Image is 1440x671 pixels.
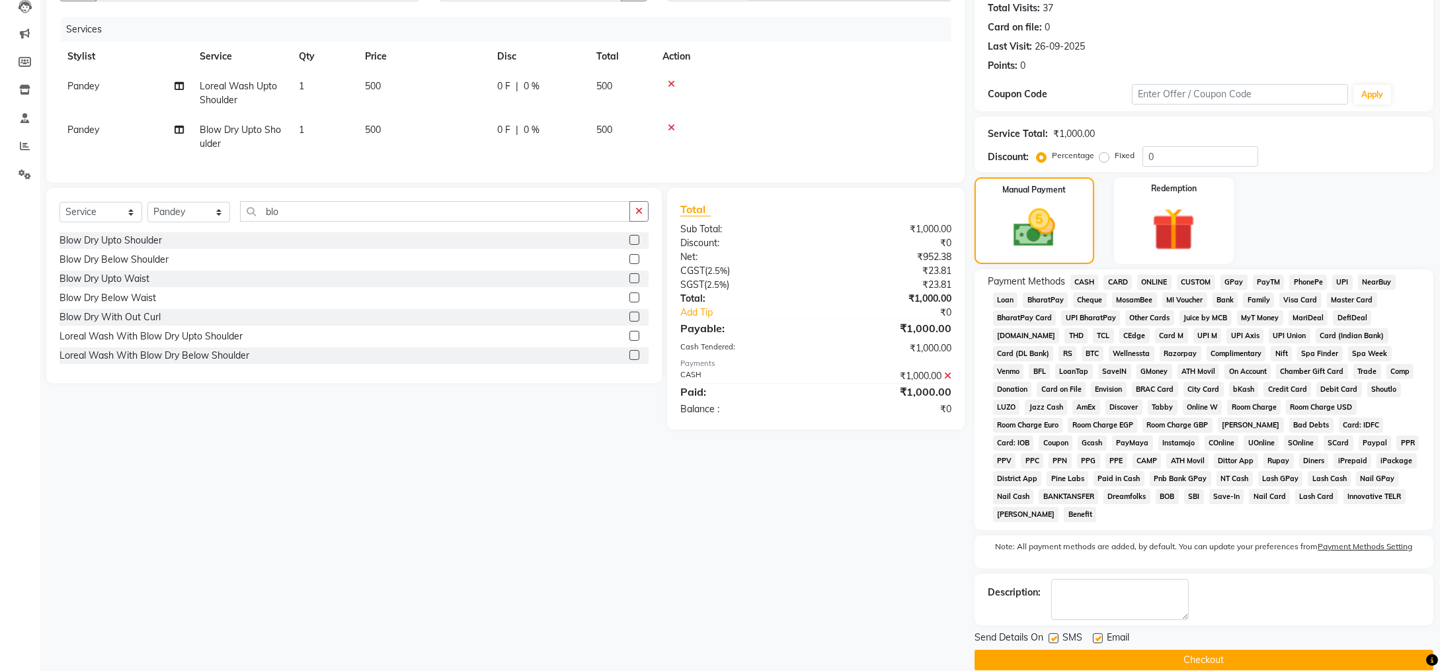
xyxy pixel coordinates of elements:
span: [PERSON_NAME] [993,507,1059,522]
span: Dreamfolks [1103,489,1150,504]
span: UPI M [1193,328,1222,343]
span: PPN [1049,453,1072,469]
span: Other Cards [1125,310,1174,326]
span: Jazz Cash [1025,400,1067,415]
span: 500 [596,80,612,92]
div: ₹23.81 [816,278,961,292]
div: Sub Total: [670,222,816,236]
span: MariDeal [1289,310,1328,326]
span: AmEx [1072,400,1100,415]
img: _cash.svg [1000,204,1068,252]
span: Chamber Gift Card [1276,364,1348,379]
span: BOB [1156,489,1179,504]
div: 0 [1045,21,1050,34]
div: ( ) [670,264,816,278]
span: Pnb Bank GPay [1150,471,1211,486]
div: 0 [1020,59,1025,73]
span: CASH [1070,275,1099,290]
div: Last Visit: [988,40,1032,54]
span: Total [680,202,711,216]
th: Price [357,42,489,71]
div: Payments [680,358,951,369]
span: Loan [993,292,1018,308]
span: PPC [1021,453,1043,469]
span: District App [993,471,1042,486]
div: ₹1,000.00 [816,369,961,383]
span: Trade [1353,364,1381,379]
span: Pandey [67,80,99,92]
span: Blow Dry Upto Shoulder [200,124,281,150]
button: Checkout [975,650,1433,670]
label: Payment Methods Setting [1318,541,1412,553]
span: SMS [1062,631,1082,647]
span: Tabby [1148,400,1178,415]
span: TCL [1093,328,1114,343]
span: Room Charge GBP [1142,418,1213,433]
span: Dittor App [1214,453,1258,469]
div: ₹1,000.00 [816,292,961,306]
span: Payment Methods [988,275,1065,289]
div: ₹1,000.00 [816,320,961,336]
span: | [516,79,518,93]
span: 0 % [524,79,540,93]
span: THD [1064,328,1088,343]
span: Loreal Wash Upto Shoulder [200,80,277,106]
span: On Account [1224,364,1271,379]
span: Razorpay [1160,346,1201,361]
span: Juice by MCB [1180,310,1232,326]
span: CGST [680,265,705,277]
span: Room Charge USD [1286,400,1357,415]
span: CEdge [1119,328,1150,343]
span: [DOMAIN_NAME] [993,328,1060,343]
div: Description: [988,586,1041,600]
label: Percentage [1052,150,1094,161]
th: Total [588,42,655,71]
span: Rupay [1263,453,1294,469]
span: Cheque [1073,292,1107,308]
span: Family [1243,292,1274,308]
span: Discover [1105,400,1142,415]
div: Coupon Code [988,87,1132,101]
input: Search or Scan [240,201,630,222]
span: 1 [299,124,304,136]
span: Bank [1213,292,1238,308]
span: bKash [1229,382,1259,397]
span: BTC [1082,346,1103,361]
span: UPI BharatPay [1061,310,1120,326]
div: Loreal Wash With Blow Dry Below Shoulder [60,349,249,363]
span: NT Cash [1217,471,1253,486]
div: Payable: [670,320,816,336]
span: CUSTOM [1177,275,1215,290]
span: Card (DL Bank) [993,346,1054,361]
span: Email [1107,631,1129,647]
span: iPrepaid [1334,453,1371,469]
span: Lash Card [1295,489,1338,504]
div: ₹23.81 [816,264,961,278]
span: CAMP [1133,453,1162,469]
div: Total: [670,292,816,306]
span: 1 [299,80,304,92]
span: Wellnessta [1109,346,1154,361]
th: Service [192,42,291,71]
span: 0 % [524,123,540,137]
span: Lash GPay [1258,471,1303,486]
div: Points: [988,59,1018,73]
span: MosamBee [1112,292,1157,308]
div: Net: [670,250,816,264]
div: Balance : [670,402,816,416]
div: ₹0 [816,236,961,250]
th: Action [655,42,951,71]
div: Blow Dry Upto Waist [60,272,149,286]
span: MyT Money [1237,310,1283,326]
span: Diners [1299,453,1329,469]
span: GPay [1220,275,1248,290]
span: Paypal [1359,435,1392,451]
div: ₹1,000.00 [1053,127,1095,141]
span: iPackage [1377,453,1417,469]
span: UOnline [1244,435,1279,451]
span: Comp [1386,364,1414,379]
span: NearBuy [1358,275,1396,290]
span: COnline [1205,435,1239,451]
span: Card: IOB [993,435,1034,451]
span: ATH Movil [1178,364,1220,379]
